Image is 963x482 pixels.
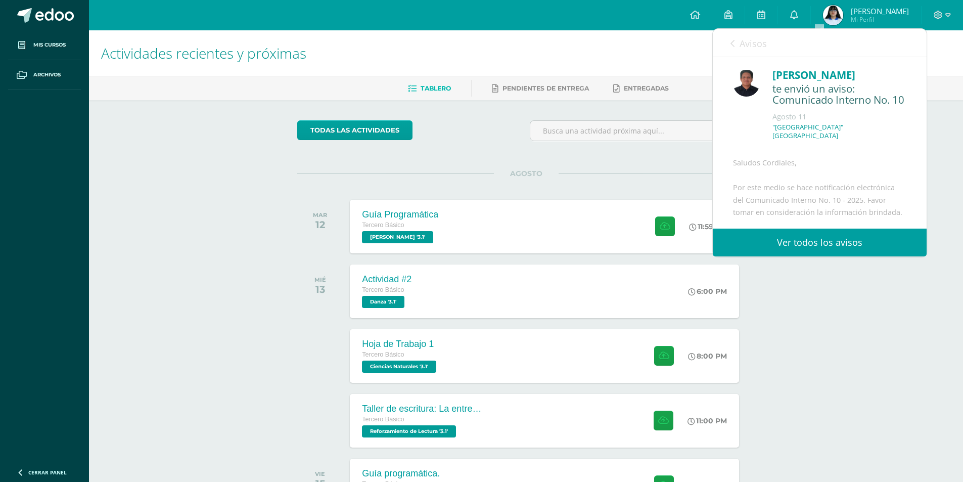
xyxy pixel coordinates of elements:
a: Mis cursos [8,30,81,60]
span: [PERSON_NAME] [851,6,909,16]
span: Pendientes de entrega [502,84,589,92]
p: "[GEOGRAPHIC_DATA]" [GEOGRAPHIC_DATA] [772,123,906,140]
div: Taller de escritura: La entrevista [362,404,483,414]
a: Pendientes de entrega [492,80,589,97]
span: PEREL '3.1' [362,231,433,243]
div: 8:00 PM [688,352,727,361]
span: Reforzamiento de Lectura '3.1' [362,425,456,437]
div: Hoja de Trabajo 1 [362,339,439,349]
div: te envió un aviso: Comunicado Interno No. 10 [772,83,906,107]
span: Archivos [33,71,61,79]
span: Actividades recientes y próximas [101,43,306,63]
span: Avisos [740,37,767,50]
span: Cerrar panel [28,469,67,476]
div: Guía programática. [362,468,441,479]
div: 13 [314,283,326,295]
a: Entregadas [613,80,669,97]
span: Danza '3.1' [362,296,404,308]
span: Tablero [421,84,451,92]
div: 11:00 PM [687,416,727,425]
div: MAR [313,211,327,218]
span: Mi Perfil [851,15,909,24]
div: Saludos Cordiales, Por este medio se hace notificación electrónica del Comunicado Interno No. 10 ... [733,157,906,350]
span: Tercero Básico [362,286,404,293]
div: Guía Programática [362,209,438,220]
span: Ciencias Naturales '3.1' [362,361,436,373]
div: Actividad #2 [362,274,411,285]
span: Tercero Básico [362,222,404,229]
div: Agosto 11 [772,112,906,122]
input: Busca una actividad próxima aquí... [530,121,754,141]
div: 11:59 PM [689,222,727,231]
span: Tercero Básico [362,416,404,423]
a: Ver todos los avisos [713,229,927,256]
div: [PERSON_NAME] [772,67,906,83]
a: Tablero [408,80,451,97]
a: todas las Actividades [297,120,412,140]
div: 6:00 PM [688,287,727,296]
img: eff8bfa388aef6dbf44d967f8e9a2edc.png [733,70,760,97]
span: Mis cursos [33,41,66,49]
span: AGOSTO [494,169,559,178]
span: Tercero Básico [362,351,404,358]
a: Archivos [8,60,81,90]
span: Entregadas [624,84,669,92]
div: MIÉ [314,276,326,283]
div: 12 [313,218,327,231]
div: VIE [315,470,325,477]
img: 10cd0ff96dcdd9aae5e100e083d68cd6.png [823,5,843,25]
